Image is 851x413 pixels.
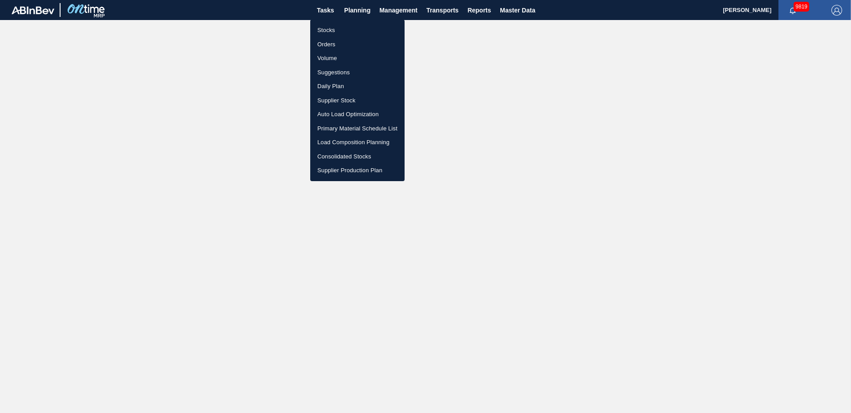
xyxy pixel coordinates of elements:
a: Volume [310,51,405,65]
a: Orders [310,37,405,52]
a: Supplier Stock [310,93,405,108]
a: Stocks [310,23,405,37]
a: Daily Plan [310,79,405,93]
a: Supplier Production Plan [310,163,405,178]
a: Primary Material Schedule List [310,121,405,136]
a: Suggestions [310,65,405,80]
a: Load Composition Planning [310,135,405,150]
a: Consolidated Stocks [310,150,405,164]
a: Auto Load Optimization [310,107,405,121]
